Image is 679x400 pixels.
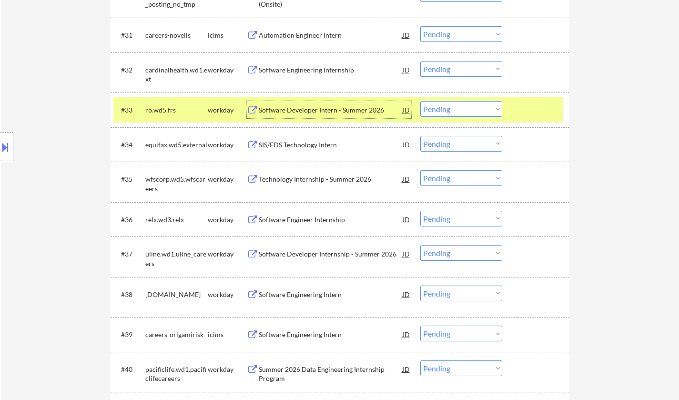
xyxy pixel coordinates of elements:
[145,290,208,299] div: [DOMAIN_NAME]
[259,65,403,75] div: Software Engineering Internship
[208,365,247,374] div: workday
[259,365,403,383] div: Summer 2026 Data Engineering Internship Program
[259,140,403,150] div: SIS/EDS Technology Intern
[145,249,208,268] div: uline.wd1.uline_careers
[208,65,247,75] div: workday
[259,290,403,299] div: Software Engineering Intern
[402,286,411,303] div: JD
[259,330,403,339] div: Software Engineering Intern
[259,105,403,115] div: Software Developer Intern - Summer 2026
[145,140,208,150] div: equifax.wd5.external
[402,61,411,78] div: JD
[259,215,403,225] div: Software Engineer Internship
[145,215,208,225] div: relx.wd3.relx
[402,26,411,43] div: JD
[208,140,247,150] div: workday
[208,330,247,339] div: icims
[208,290,247,299] div: workday
[208,174,247,184] div: workday
[121,31,138,40] div: #31
[402,101,411,118] div: JD
[402,211,411,228] div: JD
[121,330,138,339] div: #39
[121,249,138,259] div: #37
[402,136,411,153] div: JD
[402,360,411,378] div: JD
[145,365,208,383] div: pacificlife.wd1.pacificlifecareers
[208,249,247,259] div: workday
[145,65,208,84] div: cardinalhealth.wd1.ext
[208,31,247,40] div: icims
[259,174,403,184] div: Technology Internship - Summer 2026
[121,365,138,374] div: #40
[402,326,411,343] div: JD
[145,31,208,40] div: careers-novelis
[145,174,208,193] div: wfscorp.wd5.wfscareers
[259,31,403,40] div: Automation Engineer Intern
[208,105,247,115] div: workday
[259,249,403,259] div: Software Developer Internship - Summer 2026
[145,330,208,339] div: careers-origamirisk
[208,215,247,225] div: workday
[121,290,138,299] div: #38
[402,170,411,187] div: JD
[402,245,411,262] div: JD
[145,105,208,115] div: rb.wd5.frs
